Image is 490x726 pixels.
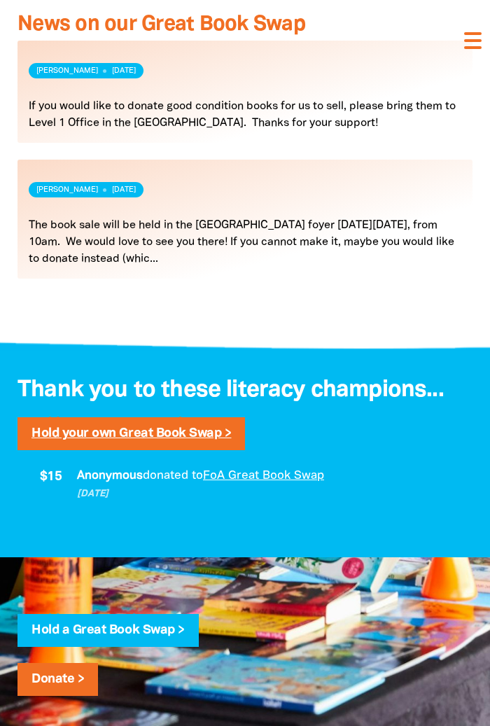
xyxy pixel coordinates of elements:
[31,467,458,501] div: Donation stream
[31,428,231,440] a: Hold your own Great Book Swap >
[77,470,143,481] em: Anonymous
[17,379,444,400] span: Thank you to these literacy champions...
[31,467,458,501] div: Paginated content
[203,470,324,481] a: FoA Great Book Swap
[31,624,185,636] a: Hold a Great Book Swap >
[17,13,472,36] h3: News on our Great Book Swap
[77,487,458,501] p: [DATE]
[143,470,203,481] span: donated to
[40,471,62,484] span: $15
[17,41,472,295] div: Paginated content
[31,673,84,685] a: Donate >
